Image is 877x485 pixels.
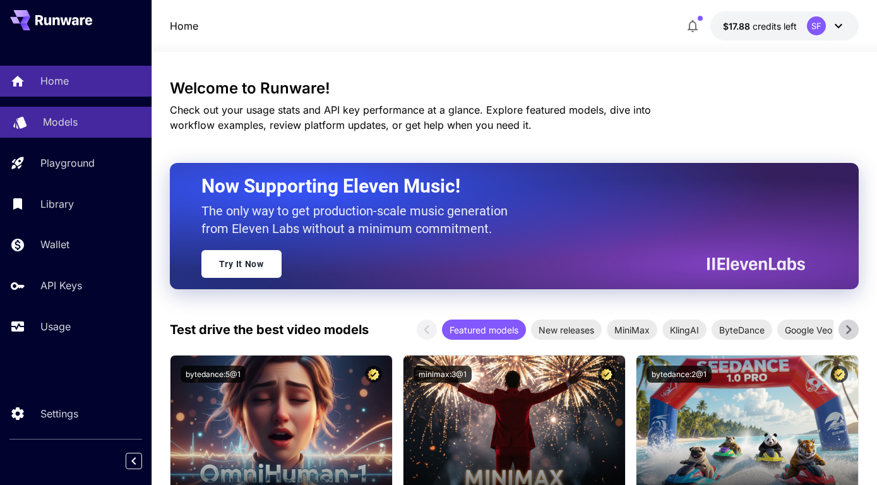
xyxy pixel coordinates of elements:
[723,20,797,33] div: $17.87887
[442,323,526,337] span: Featured models
[40,73,69,88] p: Home
[170,320,369,339] p: Test drive the best video models
[531,320,602,340] div: New releases
[181,366,246,383] button: bytedance:5@1
[365,366,382,383] button: Certified Model – Vetted for best performance and includes a commercial license.
[710,11,859,40] button: $17.87887SF
[807,16,826,35] div: SF
[662,320,707,340] div: KlingAI
[607,320,657,340] div: MiniMax
[598,366,615,383] button: Certified Model – Vetted for best performance and includes a commercial license.
[201,174,796,198] h2: Now Supporting Eleven Music!
[170,18,198,33] a: Home
[170,80,859,97] h3: Welcome to Runware!
[170,104,651,131] span: Check out your usage stats and API key performance at a glance. Explore featured models, dive int...
[40,155,95,171] p: Playground
[40,406,78,421] p: Settings
[531,323,602,337] span: New releases
[723,21,753,32] span: $17.88
[777,320,840,340] div: Google Veo
[753,21,797,32] span: credits left
[607,323,657,337] span: MiniMax
[201,202,517,237] p: The only way to get production-scale music generation from Eleven Labs without a minimum commitment.
[647,366,712,383] button: bytedance:2@1
[712,323,772,337] span: ByteDance
[414,366,472,383] button: minimax:3@1
[40,196,74,212] p: Library
[126,453,142,469] button: Collapse sidebar
[831,366,848,383] button: Certified Model – Vetted for best performance and includes a commercial license.
[442,320,526,340] div: Featured models
[135,450,152,472] div: Collapse sidebar
[662,323,707,337] span: KlingAI
[40,237,69,252] p: Wallet
[43,114,78,129] p: Models
[170,18,198,33] nav: breadcrumb
[40,278,82,293] p: API Keys
[40,319,71,334] p: Usage
[777,323,840,337] span: Google Veo
[201,250,282,278] a: Try It Now
[712,320,772,340] div: ByteDance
